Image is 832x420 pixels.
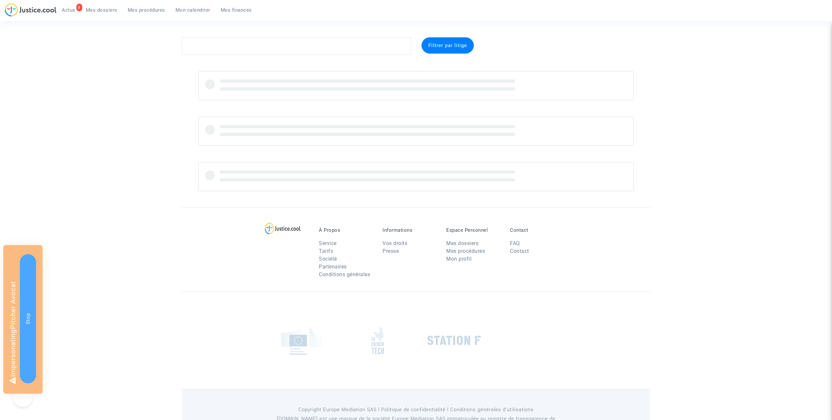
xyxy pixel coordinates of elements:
[383,227,436,233] p: Informations
[175,7,210,13] span: Mon calendrier
[265,223,301,234] img: logo-lg.svg
[446,248,485,254] a: Mes procédures
[86,7,117,13] span: Mes dossiers
[383,240,407,246] a: Vos droits
[319,240,337,246] a: Service
[123,5,170,15] a: Mes procédures
[268,406,564,414] p: Copyright Europe Mediation SAS l Politique de confidentialité l Conditions générales d’utilisa...
[319,256,337,262] a: Société
[510,248,529,254] a: Contact
[319,264,347,270] a: Partenaires
[76,4,82,11] div: 8
[427,336,481,345] img: stationf.png
[62,7,75,13] span: Actus
[215,5,257,15] a: Mes finances
[281,327,322,355] img: europe_commision.png
[383,248,399,254] a: Presse
[13,388,32,407] iframe: Help Scout Beacon - Open
[428,43,467,48] span: Filtrer par litige
[57,5,81,15] a: 8Actus
[446,227,500,233] p: Espace Personnel
[371,327,384,354] img: french_tech.png
[319,248,333,254] a: Tarifs
[81,5,123,15] a: Mes dossiers
[446,256,472,262] a: Mon profil
[446,240,478,246] a: Mes dossiers
[319,271,370,278] a: Conditions générales
[25,313,31,324] span: Stop
[221,7,252,13] span: Mes finances
[3,245,43,394] div: Impersonating
[128,7,165,13] span: Mes procédures
[170,5,215,15] a: Mon calendrier
[20,254,36,383] button: Stop
[510,240,520,246] a: FAQ
[5,3,57,17] img: jc-logo.svg
[319,227,373,233] p: À Propos
[510,227,564,233] p: Contact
